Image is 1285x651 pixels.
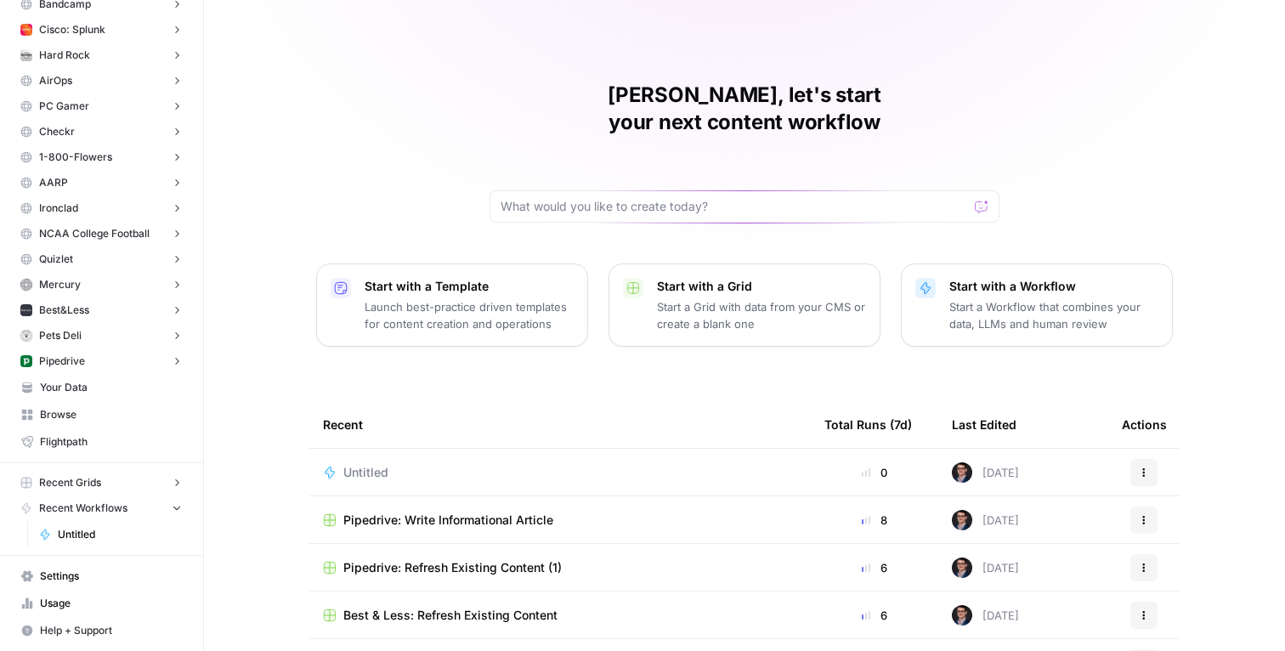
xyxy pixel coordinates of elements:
img: v3ye4b4tdriaxc4dx9994tze5hqc [20,304,32,316]
button: AirOps [14,68,190,93]
a: Settings [14,563,190,590]
span: Pipedrive: Refresh Existing Content (1) [343,559,562,576]
img: ldmwv53b2lcy2toudj0k1c5n5o6j [952,605,972,626]
span: 1-800-Flowers [39,150,112,165]
button: PC Gamer [14,93,190,119]
div: 6 [824,559,925,576]
span: Hard Rock [39,48,90,63]
div: Actions [1122,401,1167,448]
span: Pets Deli [39,328,82,343]
button: Mercury [14,272,190,297]
a: Untitled [31,521,190,548]
button: Help + Support [14,617,190,644]
span: Settings [40,569,182,584]
span: Your Data [40,380,182,395]
div: Total Runs (7d) [824,401,912,448]
a: Best & Less: Refresh Existing Content [323,607,797,624]
img: ymbf0s9b81flv8yr6diyfuh8emo8 [20,49,32,61]
span: Usage [40,596,182,611]
button: Quizlet [14,246,190,272]
button: Start with a GridStart a Grid with data from your CMS or create a blank one [609,263,880,347]
span: Untitled [343,464,388,481]
p: Start with a Template [365,278,574,295]
button: Ironclad [14,195,190,221]
button: Hard Rock [14,42,190,68]
p: Start with a Grid [657,278,866,295]
img: lrh2mueriarel2y2ccpycmcdkl1y [20,279,32,291]
p: Start a Grid with data from your CMS or create a blank one [657,298,866,332]
button: Pipedrive [14,348,190,374]
img: ldmwv53b2lcy2toudj0k1c5n5o6j [952,462,972,483]
span: Pipedrive [39,354,85,369]
div: [DATE] [952,510,1019,530]
button: Checkr [14,119,190,144]
a: Usage [14,590,190,617]
span: Best&Less [39,303,89,318]
div: 8 [824,512,925,529]
span: Cisco: Splunk [39,22,105,37]
span: Browse [40,407,182,422]
div: [DATE] [952,605,1019,626]
div: 0 [824,464,925,481]
button: 1-800-Flowers [14,144,190,170]
span: Best & Less: Refresh Existing Content [343,607,558,624]
button: Recent Grids [14,470,190,495]
button: Best&Less [14,297,190,323]
div: [DATE] [952,558,1019,578]
button: Start with a TemplateLaunch best-practice driven templates for content creation and operations [316,263,588,347]
a: Flightpath [14,428,190,456]
span: Recent Grids [39,475,101,490]
span: PC Gamer [39,99,89,114]
span: Recent Workflows [39,501,127,516]
img: 5m124wbs6zbtq8vuronh93gjxiq6 [20,330,32,342]
button: Pets Deli [14,323,190,348]
span: Flightpath [40,434,182,450]
button: Cisco: Splunk [14,17,190,42]
p: Start with a Workflow [949,278,1158,295]
a: Pipedrive: Refresh Existing Content (1) [323,559,797,576]
a: Your Data [14,374,190,401]
button: Start with a WorkflowStart a Workflow that combines your data, LLMs and human review [901,263,1173,347]
div: Recent [323,401,797,448]
img: ldmwv53b2lcy2toudj0k1c5n5o6j [952,510,972,530]
span: Quizlet [39,252,73,267]
input: What would you like to create today? [501,198,968,215]
img: oqijnz6ien5g7kxai8bzyv0u4hq9 [20,24,32,36]
a: Pipedrive: Write Informational Article [323,512,797,529]
div: 6 [824,607,925,624]
p: Launch best-practice driven templates for content creation and operations [365,298,574,332]
span: Help + Support [40,623,182,638]
span: NCAA College Football [39,226,150,241]
div: Last Edited [952,401,1016,448]
span: Checkr [39,124,75,139]
span: Untitled [58,527,182,542]
h1: [PERSON_NAME], let's start your next content workflow [490,82,999,136]
img: ldmwv53b2lcy2toudj0k1c5n5o6j [952,558,972,578]
p: Start a Workflow that combines your data, LLMs and human review [949,298,1158,332]
a: Browse [14,401,190,428]
span: Pipedrive: Write Informational Article [343,512,553,529]
button: NCAA College Football [14,221,190,246]
div: [DATE] [952,462,1019,483]
span: AirOps [39,73,72,88]
span: AARP [39,175,68,190]
a: Untitled [323,464,797,481]
img: indf61bpspe8pydji63wg7a5hbqu [20,355,32,367]
span: Mercury [39,277,81,292]
span: Ironclad [39,201,78,216]
button: AARP [14,170,190,195]
button: Recent Workflows [14,495,190,521]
